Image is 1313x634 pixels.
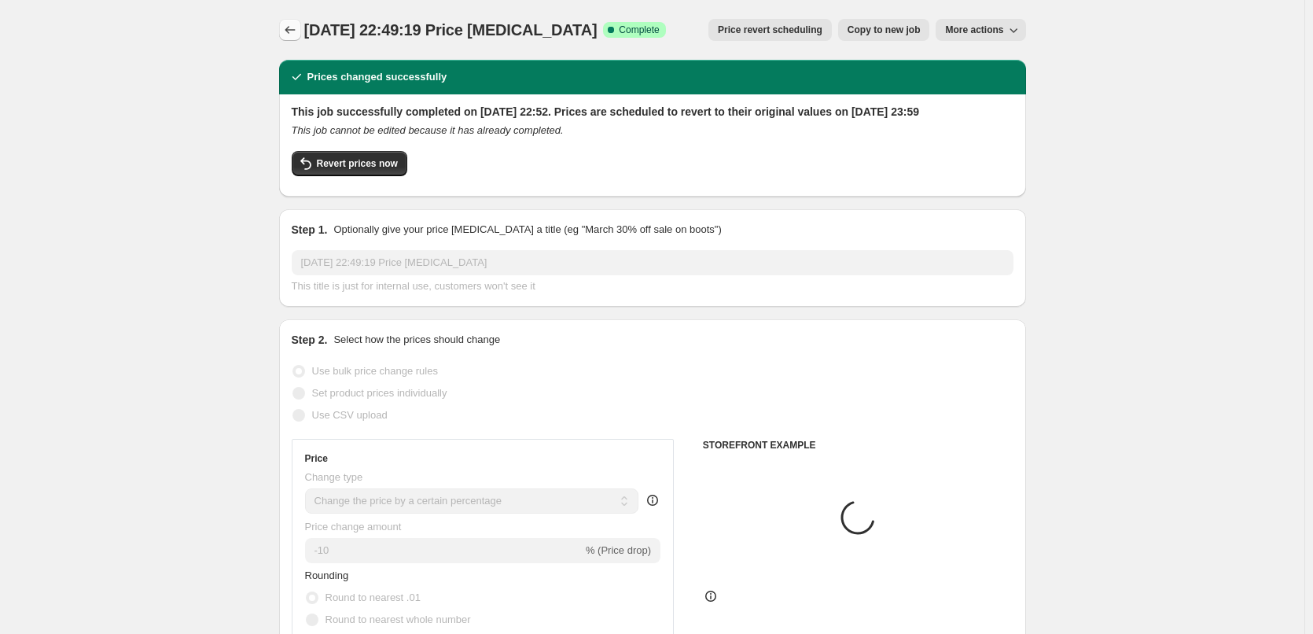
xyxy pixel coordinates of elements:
h2: Step 1. [292,222,328,238]
span: Change type [305,471,363,483]
span: More actions [945,24,1003,36]
h6: STOREFRONT EXAMPLE [703,439,1013,452]
input: 30% off holiday sale [292,250,1013,275]
span: Copy to new job [848,24,921,36]
span: Set product prices individually [312,387,447,399]
span: Price change amount [305,521,402,533]
span: Price revert scheduling [718,24,822,36]
p: Optionally give your price [MEDICAL_DATA] a title (eg "March 30% off sale on boots") [333,222,721,238]
button: Revert prices now [292,151,407,176]
span: Use bulk price change rules [312,365,438,377]
h2: This job successfully completed on [DATE] 22:52. Prices are scheduled to revert to their original... [292,104,1013,120]
h2: Prices changed successfully [307,69,447,85]
span: Round to nearest whole number [325,614,471,625]
i: This job cannot be edited because it has already completed. [292,124,564,136]
button: More actions [936,19,1025,41]
span: Round to nearest .01 [325,592,421,603]
h3: Price [305,452,328,465]
span: % (Price drop) [586,544,651,556]
button: Copy to new job [838,19,930,41]
span: Use CSV upload [312,409,388,421]
span: This title is just for internal use, customers won't see it [292,280,535,292]
span: Complete [619,24,659,36]
button: Price change jobs [279,19,301,41]
button: Price revert scheduling [708,19,832,41]
h2: Step 2. [292,332,328,348]
span: Revert prices now [317,157,398,170]
p: Select how the prices should change [333,332,500,348]
input: -15 [305,538,583,563]
span: [DATE] 22:49:19 Price [MEDICAL_DATA] [304,21,598,39]
div: help [645,492,660,508]
span: Rounding [305,569,349,581]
